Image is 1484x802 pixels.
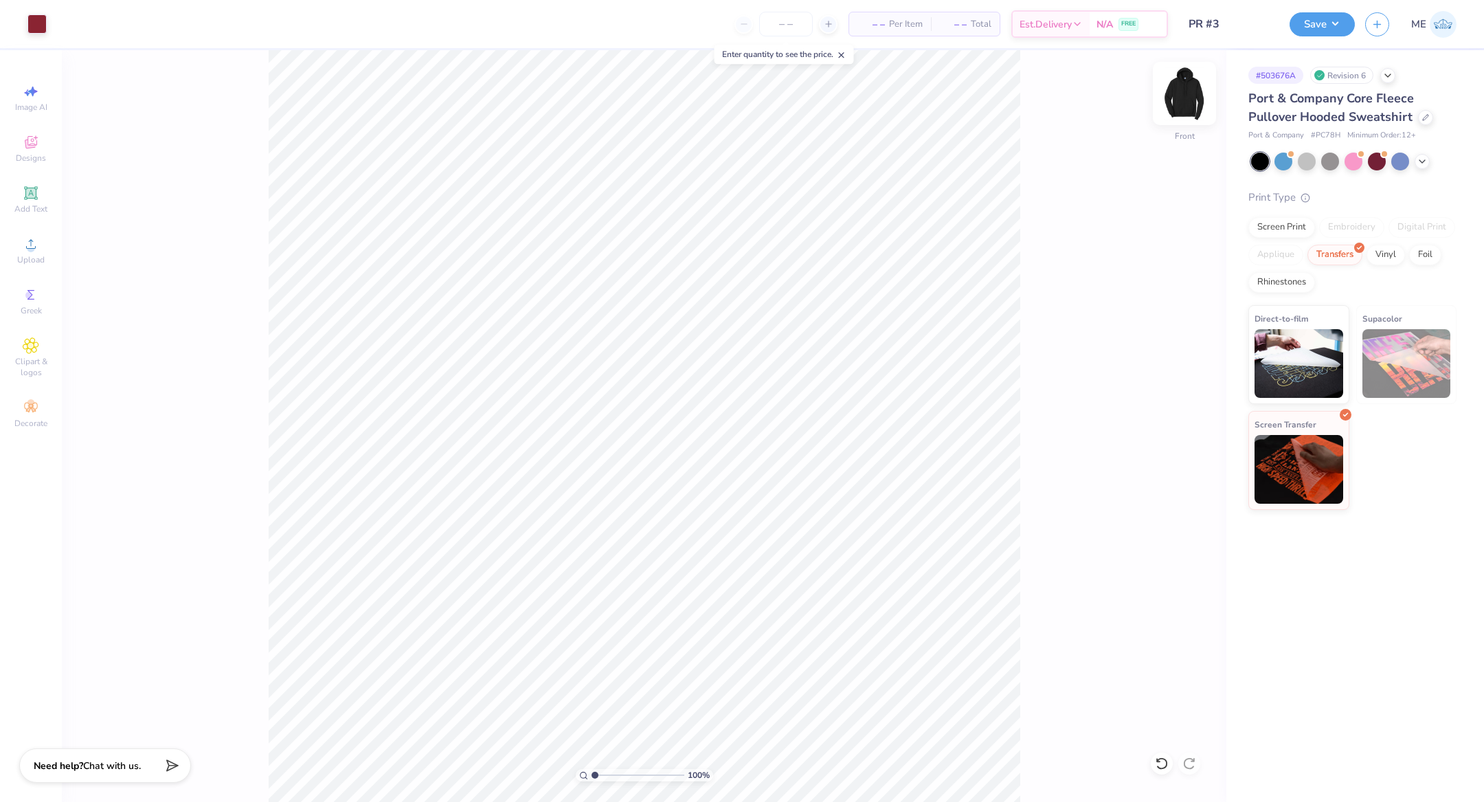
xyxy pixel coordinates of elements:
[1097,17,1113,32] span: N/A
[1157,66,1212,121] img: Front
[15,102,47,113] span: Image AI
[1020,17,1072,32] span: Est. Delivery
[857,17,885,32] span: – –
[1255,329,1343,398] img: Direct-to-film
[16,153,46,164] span: Designs
[83,759,141,772] span: Chat with us.
[1409,245,1441,265] div: Foil
[715,45,854,64] div: Enter quantity to see the price.
[1175,130,1195,142] div: Front
[1367,245,1405,265] div: Vinyl
[17,254,45,265] span: Upload
[7,356,55,378] span: Clipart & logos
[1362,329,1451,398] img: Supacolor
[1411,16,1426,32] span: ME
[1255,435,1343,504] img: Screen Transfer
[1411,11,1457,38] a: ME
[688,769,710,781] span: 100 %
[34,759,83,772] strong: Need help?
[1307,245,1362,265] div: Transfers
[759,12,813,36] input: – –
[889,17,923,32] span: Per Item
[1430,11,1457,38] img: Maria Espena
[1290,12,1355,36] button: Save
[1178,10,1279,38] input: Untitled Design
[939,17,967,32] span: – –
[1248,130,1304,142] span: Port & Company
[21,305,42,316] span: Greek
[971,17,991,32] span: Total
[1121,19,1136,29] span: FREE
[1347,130,1416,142] span: Minimum Order: 12 +
[14,418,47,429] span: Decorate
[1362,311,1402,326] span: Supacolor
[1248,245,1303,265] div: Applique
[1248,217,1315,238] div: Screen Print
[1311,130,1340,142] span: # PC78H
[1319,217,1384,238] div: Embroidery
[1310,67,1373,84] div: Revision 6
[1255,417,1316,432] span: Screen Transfer
[1248,190,1457,205] div: Print Type
[1248,90,1414,125] span: Port & Company Core Fleece Pullover Hooded Sweatshirt
[14,203,47,214] span: Add Text
[1255,311,1309,326] span: Direct-to-film
[1389,217,1455,238] div: Digital Print
[1248,67,1303,84] div: # 503676A
[1248,272,1315,293] div: Rhinestones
